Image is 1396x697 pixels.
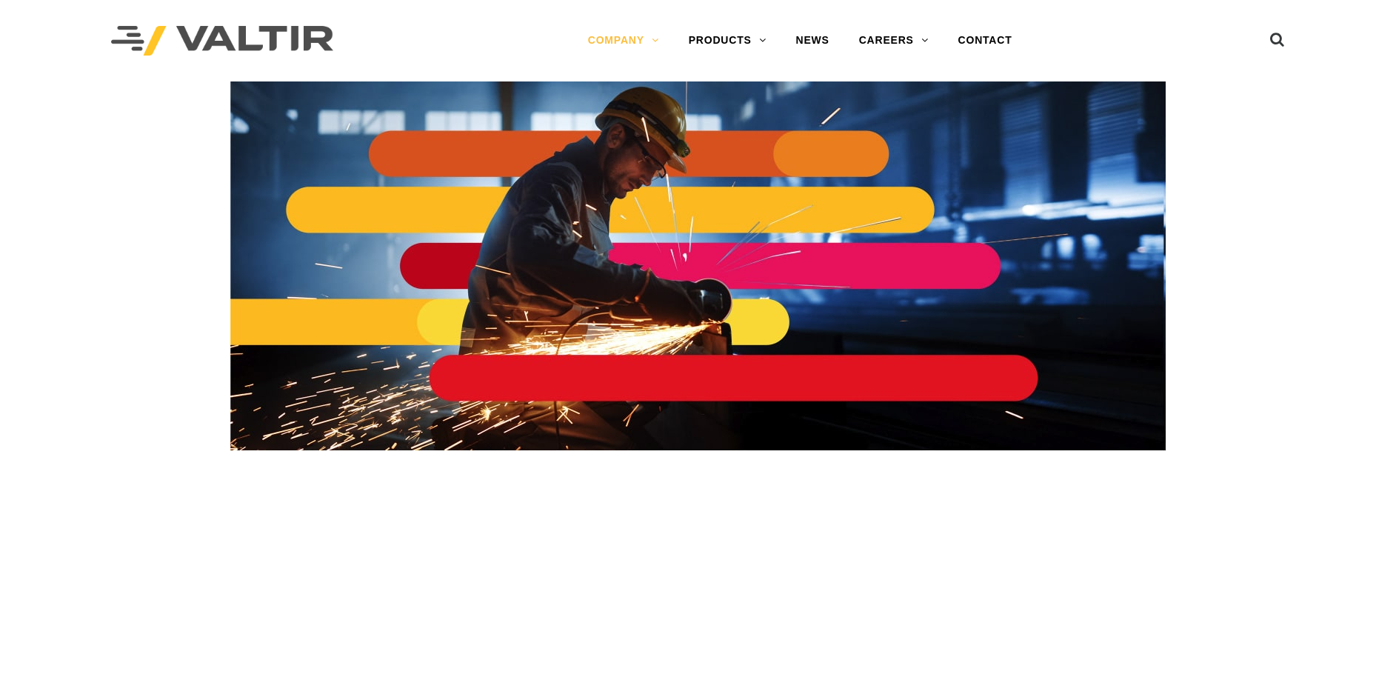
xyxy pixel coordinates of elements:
img: Valtir [111,26,333,56]
a: NEWS [781,26,844,56]
a: COMPANY [573,26,674,56]
a: CAREERS [844,26,944,56]
a: CONTACT [944,26,1027,56]
a: PRODUCTS [674,26,781,56]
